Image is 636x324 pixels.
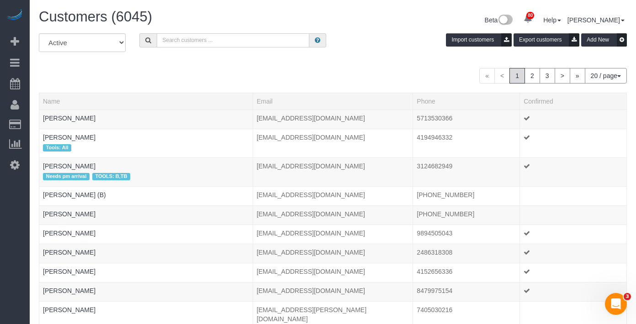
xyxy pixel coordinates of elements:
[413,187,520,206] td: Phone
[43,210,95,218] a: [PERSON_NAME]
[525,68,540,84] a: 2
[520,129,627,157] td: Confirmed
[157,33,309,47] input: Search customers ...
[39,93,253,110] th: Name
[520,187,627,206] td: Confirmed
[624,293,631,300] span: 3
[555,68,570,84] a: >
[43,249,95,256] a: [PERSON_NAME]
[413,282,520,302] td: Phone
[605,293,627,315] iframe: Intercom live chat
[39,110,253,129] td: Name
[581,33,627,47] button: Add New
[39,187,253,206] td: Name
[43,134,95,141] a: [PERSON_NAME]
[43,295,249,298] div: Tags
[43,219,249,221] div: Tags
[39,9,152,25] span: Customers (6045)
[413,225,520,244] td: Phone
[92,173,130,180] span: TOOLS: B,TB
[413,244,520,263] td: Phone
[413,263,520,282] td: Phone
[520,93,627,110] th: Confirmed
[39,206,253,225] td: Name
[43,171,249,183] div: Tags
[43,115,95,122] a: [PERSON_NAME]
[540,68,555,84] a: 3
[567,16,625,24] a: [PERSON_NAME]
[43,306,95,314] a: [PERSON_NAME]
[43,162,95,170] a: [PERSON_NAME]
[520,157,627,186] td: Confirmed
[43,142,249,154] div: Tags
[43,238,249,240] div: Tags
[413,129,520,157] td: Phone
[43,173,90,180] span: Needs pm arrival
[253,225,413,244] td: Email
[520,282,627,302] td: Confirmed
[520,244,627,263] td: Confirmed
[526,12,534,19] span: 80
[39,244,253,263] td: Name
[253,129,413,157] td: Email
[43,276,249,278] div: Tags
[253,157,413,186] td: Email
[519,9,537,29] a: 80
[43,123,249,125] div: Tags
[43,199,249,202] div: Tags
[494,68,510,84] span: <
[253,282,413,302] td: Email
[43,314,249,317] div: Tags
[39,282,253,302] td: Name
[253,206,413,225] td: Email
[413,157,520,186] td: Phone
[446,33,512,47] button: Import customers
[39,129,253,157] td: Name
[253,187,413,206] td: Email
[253,244,413,263] td: Email
[479,68,495,84] span: «
[520,110,627,129] td: Confirmed
[479,68,627,84] nav: Pagination navigation
[520,225,627,244] td: Confirmed
[39,157,253,186] td: Name
[253,93,413,110] th: Email
[43,144,71,152] span: Tools: All
[5,9,24,22] img: Automaid Logo
[43,230,95,237] a: [PERSON_NAME]
[253,263,413,282] td: Email
[520,263,627,282] td: Confirmed
[520,206,627,225] td: Confirmed
[585,68,627,84] button: 20 / page
[570,68,585,84] a: »
[43,257,249,259] div: Tags
[543,16,561,24] a: Help
[413,206,520,225] td: Phone
[413,93,520,110] th: Phone
[498,15,513,26] img: New interface
[43,191,106,199] a: [PERSON_NAME] (B)
[514,33,579,47] button: Export customers
[253,110,413,129] td: Email
[43,268,95,275] a: [PERSON_NAME]
[39,263,253,282] td: Name
[485,16,513,24] a: Beta
[413,110,520,129] td: Phone
[43,287,95,294] a: [PERSON_NAME]
[509,68,525,84] span: 1
[39,225,253,244] td: Name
